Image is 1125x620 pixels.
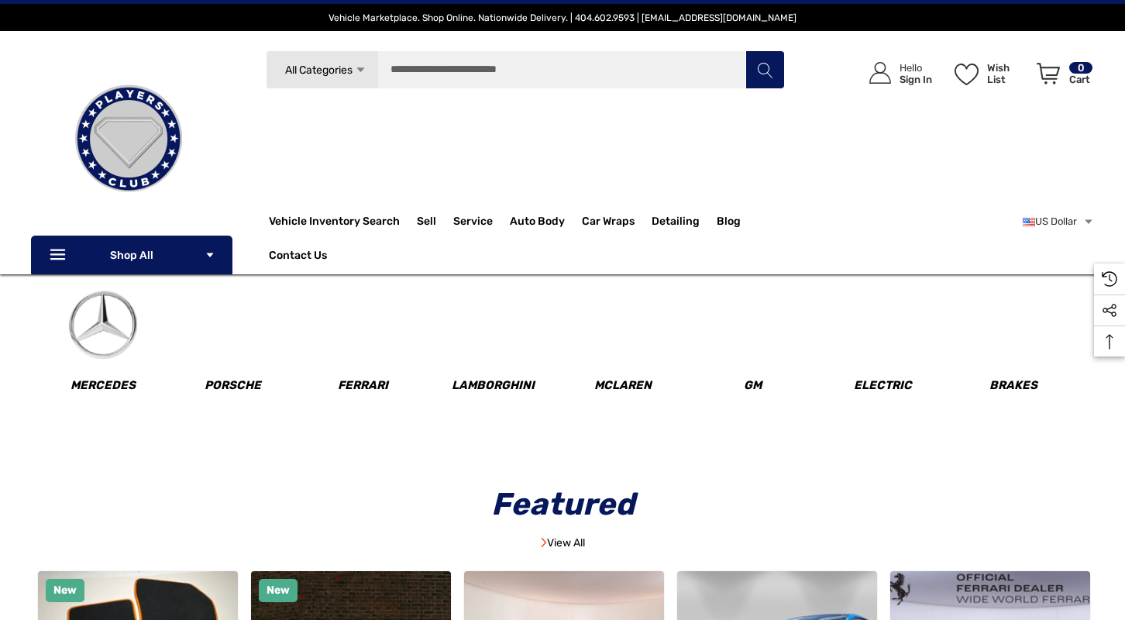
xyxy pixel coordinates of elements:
span: Brakes [989,378,1037,393]
a: Sell [417,206,453,237]
a: Contact Us [269,249,327,266]
span: Lamborghini [452,378,535,393]
a: Image Device GM [690,321,817,412]
svg: Icon Arrow Down [205,250,215,260]
a: Image Device Electric [819,321,947,412]
span: Auto Body [510,215,565,232]
p: 0 [1069,62,1092,74]
a: Sign in [851,46,940,100]
span: Vehicle Marketplace. Shop Online. Nationwide Delivery. | 404.602.9593 | [EMAIL_ADDRESS][DOMAIN_NAME] [329,12,796,23]
span: GM [744,378,762,393]
a: USD [1023,206,1094,237]
span: Car Wraps [582,215,635,232]
a: Image Device McLaren [559,321,687,412]
button: Search [745,50,784,89]
p: Sign In [900,74,932,85]
a: Image Device Brakes [949,321,1077,412]
svg: Icon Line [48,246,71,264]
p: Wish List [987,62,1028,85]
span: Electric [854,378,912,393]
a: Image Device Mercedes [40,290,167,412]
a: Wish List Wish List [948,46,1030,100]
p: Shop All [31,236,232,274]
p: Cart [1069,74,1092,85]
a: Service [453,206,510,237]
span: Featured [480,486,645,522]
span: McLaren [594,378,652,393]
span: Ferrari [338,378,388,393]
a: View All [541,536,585,549]
a: Blog [717,215,741,232]
img: Image Device [68,290,138,360]
svg: Wish List [955,64,979,85]
span: Porsche [205,378,261,393]
a: All Categories Icon Arrow Down Icon Arrow Up [266,50,378,89]
img: Image Banner [541,537,547,548]
a: Car Wraps [582,206,652,237]
a: Auto Body [510,206,582,237]
svg: Icon Arrow Down [355,64,366,76]
svg: Top [1094,334,1125,350]
img: Players Club | Cars For Sale [51,61,206,216]
svg: Social Media [1102,303,1117,319]
span: Detailing [652,215,700,232]
a: Image Device Lamborghini [429,321,557,412]
svg: Icon User Account [869,62,891,84]
span: Sell [417,215,436,232]
span: Service [453,215,493,232]
span: New [267,584,290,597]
p: Hello [900,62,932,74]
span: All Categories [284,64,352,77]
a: Vehicle Inventory Search [269,215,400,232]
svg: Recently Viewed [1102,271,1117,287]
svg: Review Your Cart [1037,63,1060,84]
a: Image Device Porsche [169,321,297,412]
span: New [53,584,77,597]
span: Mercedes [71,378,136,393]
a: Detailing [652,206,717,237]
a: Cart with 0 items [1030,46,1094,107]
a: Image Device Ferrari [299,321,427,412]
